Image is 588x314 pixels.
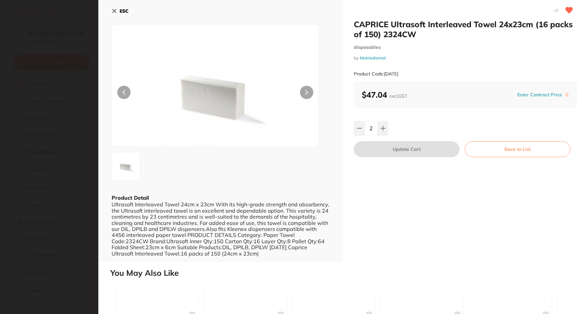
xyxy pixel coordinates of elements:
h2: You May Also Like [110,268,585,278]
button: Enter Contract Price [515,92,564,98]
b: ESC [120,8,129,14]
button: Update Cart [354,141,459,157]
button: ESC [112,5,129,17]
b: Product Detail [112,194,149,201]
label: i [564,92,569,97]
img: MDB4MzAwLmpwZw [153,42,277,147]
a: Matrixdental [360,55,386,60]
span: excl. GST [389,93,407,99]
small: disposables [354,45,577,50]
img: MDB4MzAwLmpwZw [114,155,138,178]
small: by [354,55,577,60]
button: Save to List [465,141,570,157]
h2: CAPRICE Ultrasoft Interleaved Towel 24x23cm (16 packs of 150) 2324CW [354,19,577,39]
div: Ultrasoft Interleaved Towel 24cm x 23cm With its high-grade strength and absorbency, the Ultrasof... [112,201,330,257]
small: Product Code: [DATE] [354,71,398,77]
b: $47.04 [362,90,407,100]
